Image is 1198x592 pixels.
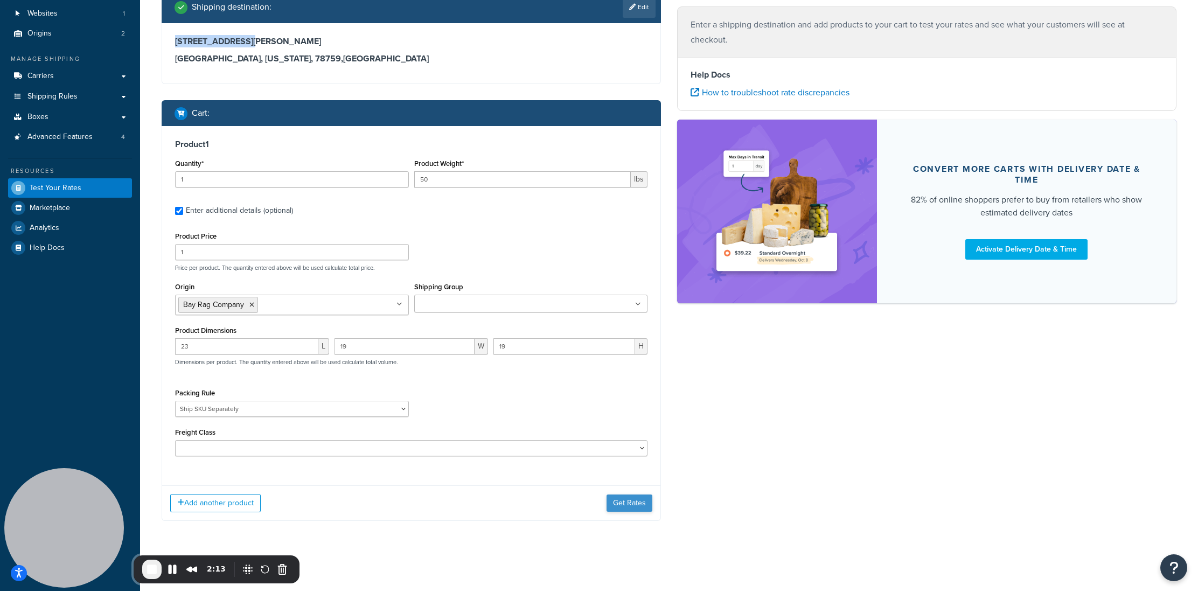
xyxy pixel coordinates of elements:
[965,239,1088,260] a: Activate Delivery Date & Time
[8,24,132,44] a: Origins2
[27,72,54,81] span: Carriers
[607,495,652,512] button: Get Rates
[172,264,650,271] p: Price per product. The quantity entered above will be used calculate total price.
[691,68,1163,81] h4: Help Docs
[8,127,132,147] a: Advanced Features4
[635,338,647,354] span: H
[318,338,329,354] span: L
[8,178,132,198] a: Test Your Rates
[8,4,132,24] li: Websites
[175,232,217,240] label: Product Price
[8,4,132,24] a: Websites1
[121,133,125,142] span: 4
[175,389,215,397] label: Packing Rule
[8,238,132,257] a: Help Docs
[8,107,132,127] a: Boxes
[175,207,183,215] input: Enter additional details (optional)
[691,86,849,99] a: How to troubleshoot rate discrepancies
[8,127,132,147] li: Advanced Features
[8,166,132,176] div: Resources
[27,113,48,122] span: Boxes
[175,36,647,47] h3: [STREET_ADDRESS][PERSON_NAME]
[27,29,52,38] span: Origins
[8,66,132,86] a: Carriers
[8,24,132,44] li: Origins
[192,108,210,118] h2: Cart :
[30,243,65,253] span: Help Docs
[183,299,244,310] span: Bay Rag Company
[631,171,647,187] span: lbs
[170,494,261,512] button: Add another product
[175,139,647,150] h3: Product 1
[27,133,93,142] span: Advanced Features
[30,204,70,213] span: Marketplace
[172,358,398,366] p: Dimensions per product. The quantity entered above will be used calculate total volume.
[175,283,194,291] label: Origin
[175,171,409,187] input: 0
[186,203,293,218] div: Enter additional details (optional)
[414,159,464,168] label: Product Weight*
[414,171,631,187] input: 0.00
[709,136,844,287] img: feature-image-ddt-36eae7f7280da8017bfb280eaccd9c446f90b1fe08728e4019434db127062ab4.png
[27,9,58,18] span: Websites
[1160,554,1187,581] button: Open Resource Center
[8,54,132,64] div: Manage Shipping
[8,198,132,218] a: Marketplace
[175,428,215,436] label: Freight Class
[8,218,132,238] a: Analytics
[903,193,1151,219] div: 82% of online shoppers prefer to buy from retailers who show estimated delivery dates
[8,87,132,107] a: Shipping Rules
[475,338,488,354] span: W
[414,283,463,291] label: Shipping Group
[175,53,647,64] h3: [GEOGRAPHIC_DATA], [US_STATE], 78759 , [GEOGRAPHIC_DATA]
[192,2,271,12] h2: Shipping destination :
[903,164,1151,185] div: Convert more carts with delivery date & time
[121,29,125,38] span: 2
[30,224,59,233] span: Analytics
[30,184,81,193] span: Test Your Rates
[123,9,125,18] span: 1
[175,159,204,168] label: Quantity*
[691,17,1163,47] p: Enter a shipping destination and add products to your cart to test your rates and see what your c...
[175,326,236,335] label: Product Dimensions
[27,92,78,101] span: Shipping Rules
